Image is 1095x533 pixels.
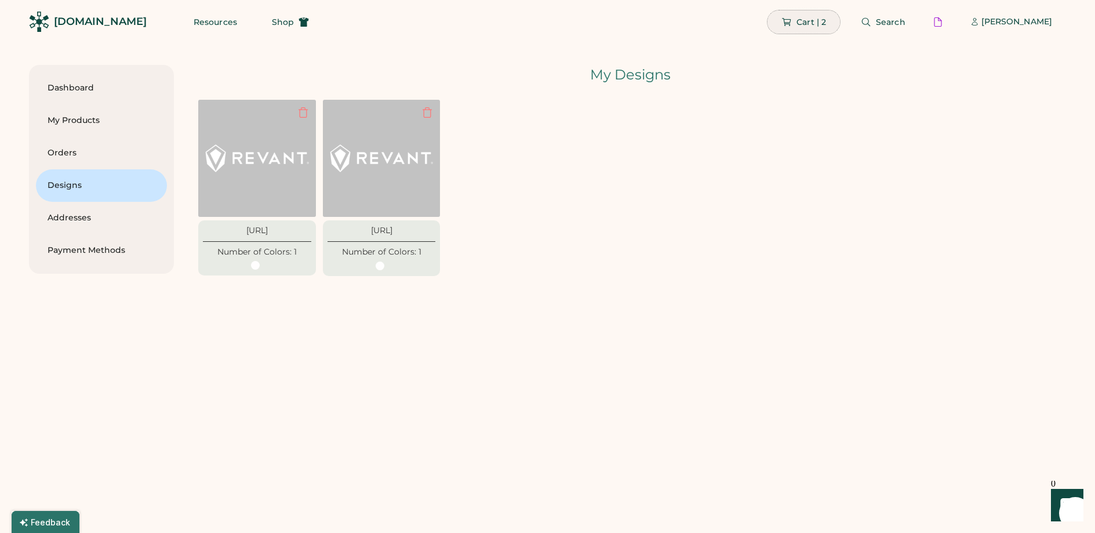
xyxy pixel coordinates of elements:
div: My Designs [195,65,1066,85]
button: Cart | 2 [767,10,840,34]
div: Number of Colors: 1 [342,246,421,258]
div: Addresses [48,212,155,224]
img: 1756229343924x403037336977014800-Display.png%3Ftr%3Dbl-1 [205,107,309,211]
div: [DOMAIN_NAME] [54,14,147,29]
button: Search [847,10,919,34]
div: [PERSON_NAME] [981,16,1052,28]
div: [URL] [328,225,436,237]
div: Dashboard [48,82,155,94]
span: Shop [272,18,294,26]
button: Resources [180,10,251,34]
span: Search [876,18,905,26]
img: Rendered Logo - Screens [29,12,49,32]
div: Payment Methods [48,245,155,256]
img: 1756228828252x818742940538241000-Display.png%3Ftr%3Dbl-1 [330,107,434,211]
div: [URL] [203,225,311,237]
iframe: Front Chat [1040,481,1090,531]
div: Number of Colors: 1 [217,246,297,258]
button: Shop [258,10,323,34]
div: Designs [48,180,155,191]
div: My Products [48,115,155,126]
div: Orders [48,147,155,159]
span: Cart | 2 [796,18,826,26]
